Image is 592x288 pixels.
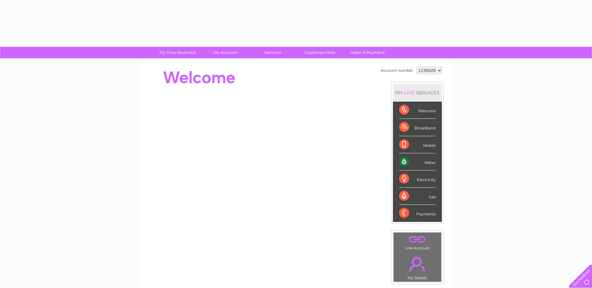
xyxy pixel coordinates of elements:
[399,170,436,188] div: Electricity
[247,47,298,58] a: Services
[399,136,436,153] div: Mobile
[395,234,440,245] a: .
[294,47,346,58] a: Customer Help
[393,84,442,102] div: MY SERVICES
[399,153,436,170] div: Water
[379,65,415,76] td: Account number
[393,252,442,282] td: My Details
[199,47,251,58] a: My Account
[403,90,416,96] div: LIVE
[395,253,440,275] a: .
[399,102,436,119] div: Telecoms
[399,119,436,136] div: Broadband
[342,47,393,58] a: Make A Payment
[399,188,436,205] div: Gas
[393,232,442,252] td: Link Account
[399,205,436,222] div: Payments
[152,47,203,58] a: My Clear Business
